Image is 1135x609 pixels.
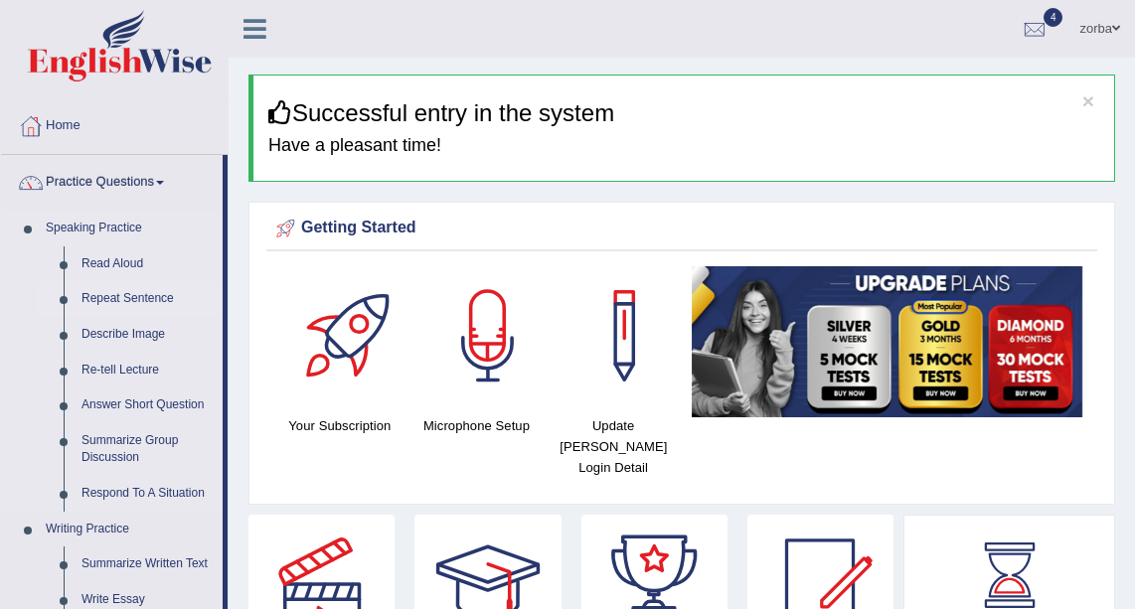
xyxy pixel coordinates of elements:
[73,317,223,353] a: Describe Image
[73,423,223,476] a: Summarize Group Discussion
[73,546,223,582] a: Summarize Written Text
[73,353,223,388] a: Re-tell Lecture
[37,512,223,547] a: Writing Practice
[73,246,223,282] a: Read Aloud
[73,387,223,423] a: Answer Short Question
[37,211,223,246] a: Speaking Practice
[555,415,672,478] h4: Update [PERSON_NAME] Login Detail
[692,266,1082,417] img: small5.jpg
[1,155,223,205] a: Practice Questions
[73,476,223,512] a: Respond To A Situation
[73,281,223,317] a: Repeat Sentence
[281,415,399,436] h4: Your Subscription
[1044,8,1063,27] span: 4
[418,415,536,436] h4: Microphone Setup
[1082,90,1094,111] button: ×
[268,100,1099,126] h3: Successful entry in the system
[1,98,228,148] a: Home
[268,136,1099,156] h4: Have a pleasant time!
[271,214,1092,243] div: Getting Started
